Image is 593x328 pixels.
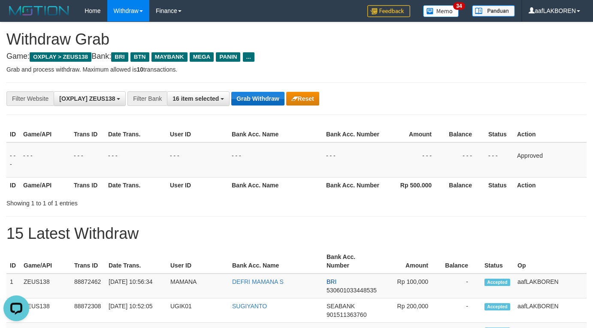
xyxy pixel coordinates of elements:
th: Status [485,177,514,193]
th: Date Trans. [105,126,166,142]
td: - - - [445,142,485,178]
th: Game/API [20,177,70,193]
p: Grab and process withdraw. Maximum allowed is transactions. [6,65,587,74]
span: BRI [327,278,336,285]
th: Amount [384,126,445,142]
span: MEGA [190,52,214,62]
span: 34 [453,2,465,10]
button: Grab Withdraw [231,92,284,105]
span: OXPLAY > ZEUS138 [30,52,91,62]
td: ZEUS138 [20,274,71,298]
div: Filter Bank [127,91,167,106]
h1: 15 Latest Withdraw [6,225,587,242]
td: 1 [6,274,20,298]
img: panduan.png [472,5,515,17]
td: - - - [6,142,20,178]
td: [DATE] 10:52:05 [105,298,167,323]
th: User ID [166,126,228,142]
span: BTN [130,52,149,62]
th: Status [485,126,514,142]
span: Copy 901511363760 to clipboard [327,311,366,318]
th: Op [514,249,587,274]
img: Feedback.jpg [367,5,410,17]
th: Rp 500.000 [384,177,445,193]
td: - [441,274,481,298]
th: ID [6,249,20,274]
th: Date Trans. [105,249,167,274]
td: Rp 200,000 [381,298,441,323]
td: aafLAKBOREN [514,274,587,298]
span: 16 item selected [172,95,219,102]
td: ZEUS138 [20,298,71,323]
td: - - - [323,142,384,178]
th: Bank Acc. Number [323,249,381,274]
th: Bank Acc. Name [228,126,323,142]
button: 16 item selected [167,91,230,106]
th: Game/API [20,126,70,142]
td: Rp 100,000 [381,274,441,298]
h4: Game: Bank: [6,52,587,61]
td: - - - [70,142,105,178]
th: Balance [441,249,481,274]
th: ID [6,126,20,142]
td: - - - [166,142,228,178]
th: Action [514,177,587,193]
th: Bank Acc. Name [229,249,323,274]
th: Balance [445,126,485,142]
td: - - - [485,142,514,178]
td: Approved [514,142,587,178]
td: UGIK01 [167,298,229,323]
th: Trans ID [71,249,105,274]
h1: Withdraw Grab [6,31,587,48]
td: - - - [20,142,70,178]
td: - [441,298,481,323]
th: Amount [381,249,441,274]
td: [DATE] 10:56:34 [105,274,167,298]
td: MAMANA [167,274,229,298]
span: [OXPLAY] ZEUS138 [59,95,115,102]
th: Date Trans. [105,177,166,193]
th: Bank Acc. Number [323,177,384,193]
div: Showing 1 to 1 of 1 entries [6,196,241,208]
th: Trans ID [70,126,105,142]
button: Open LiveChat chat widget [3,3,29,29]
th: Bank Acc. Name [228,177,323,193]
div: Filter Website [6,91,54,106]
span: MAYBANK [151,52,188,62]
td: - - - [228,142,323,178]
th: Trans ID [70,177,105,193]
span: PANIN [216,52,240,62]
span: SEABANK [327,303,355,310]
span: ... [243,52,254,62]
td: - - - [384,142,445,178]
th: Action [514,126,587,142]
img: Button%20Memo.svg [423,5,459,17]
button: [OXPLAY] ZEUS138 [54,91,126,106]
button: Reset [286,92,319,105]
td: 88872308 [71,298,105,323]
span: BRI [111,52,128,62]
strong: 10 [136,66,143,73]
td: - - - [105,142,166,178]
td: aafLAKBOREN [514,298,587,323]
th: User ID [167,249,229,274]
th: Game/API [20,249,71,274]
span: Accepted [484,279,510,286]
th: User ID [166,177,228,193]
a: SUGIYANTO [232,303,267,310]
span: Copy 530601033448535 to clipboard [327,287,377,294]
th: Status [481,249,514,274]
span: Accepted [484,303,510,310]
td: 88872462 [71,274,105,298]
a: DEFRI MAMANA S [232,278,284,285]
th: Bank Acc. Number [323,126,384,142]
th: Balance [445,177,485,193]
img: MOTION_logo.png [6,4,72,17]
th: ID [6,177,20,193]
